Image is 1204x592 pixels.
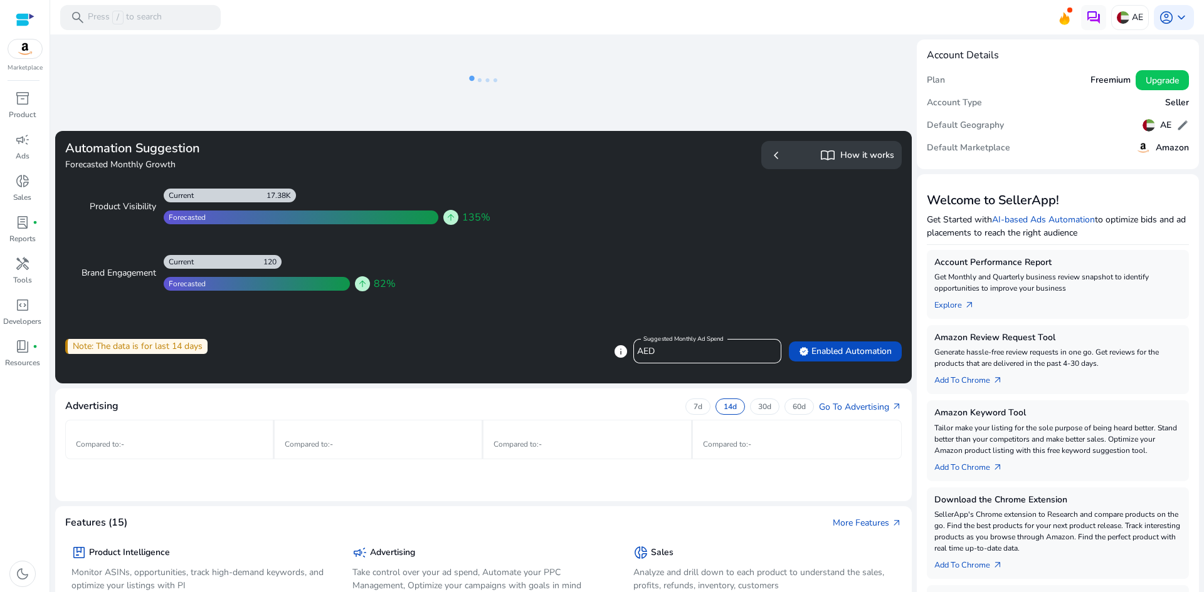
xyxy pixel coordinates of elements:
[164,190,194,200] div: Current
[789,341,902,361] button: verifiedEnabled Automation
[993,375,1003,385] span: arrow_outward
[70,10,85,25] span: search
[75,200,156,213] div: Product Visibility
[934,422,1181,456] p: Tailor make your listing for the sole purpose of being heard better. Stand better than your compe...
[934,509,1181,554] p: SellerApp's Chrome extension to Research and compare products on the go. Find the best products f...
[840,150,894,161] h5: How it works
[819,400,902,413] a: Go To Advertisingarrow_outward
[633,566,895,592] p: Analyze and drill down to each product to understand the sales, profits, refunds, inventory, cust...
[352,566,615,592] p: Take control over your ad spend, Automate your PPC Management, Optimize your campaigns with goals...
[370,548,415,558] h5: Advertising
[892,402,902,412] span: arrow_outward
[33,344,38,349] span: fiber_manual_record
[65,158,478,171] h4: Forecasted Monthly Growth
[8,39,42,58] img: amazon.svg
[263,257,282,267] div: 120
[164,257,194,267] div: Current
[769,148,784,163] span: chevron_left
[88,11,162,24] p: Press to search
[76,439,263,450] p: Compared to :
[934,333,1181,343] h5: Amazon Review Request Tool
[1174,10,1189,25] span: keyboard_arrow_down
[65,339,208,354] div: Note: The data is for last 14 days
[694,402,702,412] p: 7d
[352,545,367,560] span: campaign
[993,560,1003,570] span: arrow_outward
[1117,11,1129,24] img: ae.svg
[71,566,334,592] p: Monitor ASINs, opportunities, track high-demand keywords, and optimize your listings with PI
[799,346,809,356] span: verified
[934,257,1181,268] h5: Account Performance Report
[820,148,835,163] span: import_contacts
[164,279,206,289] div: Forecasted
[934,408,1181,418] h5: Amazon Keyword Tool
[15,566,30,581] span: dark_mode
[927,213,1189,239] p: Get Started with to optimize bids and ad placements to reach the right audience
[1159,10,1174,25] span: account_circle
[1176,119,1189,132] span: edit
[13,192,31,203] p: Sales
[993,462,1003,472] span: arrow_outward
[89,548,170,558] h5: Product Intelligence
[446,212,456,222] span: arrow_upward
[71,545,87,560] span: package
[1143,119,1155,132] img: ae.svg
[494,439,681,450] p: Compared to :
[357,279,367,289] span: arrow_upward
[8,63,43,73] p: Marketplace
[1132,6,1143,28] p: AE
[1136,140,1151,155] img: amazon.svg
[3,316,41,327] p: Developers
[1160,120,1171,131] h5: AE
[15,256,30,271] span: handyman
[964,300,974,310] span: arrow_outward
[934,294,985,311] a: Explorearrow_outward
[724,402,737,412] p: 14d
[637,345,655,357] span: AED
[934,495,1181,506] h5: Download the Chrome Extension
[613,344,628,359] span: info
[758,402,771,412] p: 30d
[164,212,206,222] div: Forecasted
[651,548,673,558] h5: Sales
[33,220,38,225] span: fiber_manual_record
[16,150,29,162] p: Ads
[65,400,119,412] h4: Advertising
[1165,98,1189,108] h5: Seller
[15,91,30,106] span: inventory_2
[927,143,1010,153] h5: Default Marketplace
[15,298,30,313] span: code_blocks
[833,516,902,529] a: More Featuresarrow_outward
[1090,75,1131,86] h5: Freemium
[5,357,40,368] p: Resources
[748,439,751,449] span: -
[65,517,127,529] h4: Features (15)
[374,276,396,291] span: 82%
[927,98,982,108] h5: Account Type
[539,439,542,449] span: -
[927,75,945,86] h5: Plan
[703,439,892,450] p: Compared to :
[1136,70,1189,90] button: Upgrade
[267,190,296,200] div: 17.38K
[633,545,648,560] span: donut_small
[15,174,30,189] span: donut_small
[934,456,1013,474] a: Add To Chrome
[1156,143,1189,153] h5: Amazon
[927,120,1004,131] h5: Default Geography
[892,518,902,528] span: arrow_outward
[9,233,36,244] p: Reports
[934,271,1181,294] p: Get Monthly and Quarterly business review snapshot to identify opportunities to improve your busi...
[9,109,36,120] p: Product
[793,402,806,412] p: 60d
[643,335,724,343] mat-label: Suggested Monthly Ad Spend
[121,439,124,449] span: -
[112,11,124,24] span: /
[15,339,30,354] span: book_4
[15,215,30,230] span: lab_profile
[15,132,30,147] span: campaign
[13,274,32,286] p: Tools
[462,210,490,225] span: 135%
[75,267,156,279] div: Brand Engagement
[927,49,999,61] h4: Account Details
